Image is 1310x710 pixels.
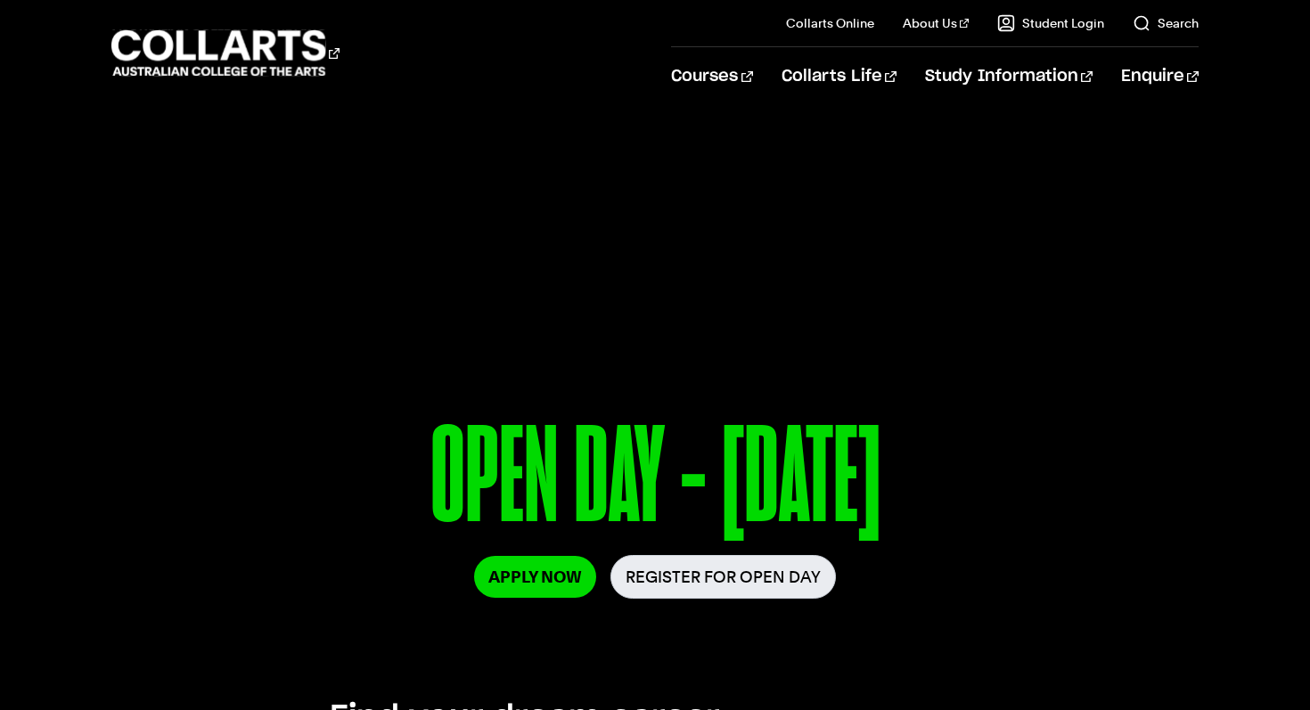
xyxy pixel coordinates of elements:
[671,47,752,106] a: Courses
[1133,14,1199,32] a: Search
[125,408,1185,555] p: OPEN DAY - [DATE]
[1121,47,1199,106] a: Enquire
[111,28,340,78] div: Go to homepage
[997,14,1104,32] a: Student Login
[925,47,1093,106] a: Study Information
[610,555,836,599] a: Register for Open Day
[474,556,596,598] a: Apply Now
[903,14,969,32] a: About Us
[786,14,874,32] a: Collarts Online
[782,47,897,106] a: Collarts Life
